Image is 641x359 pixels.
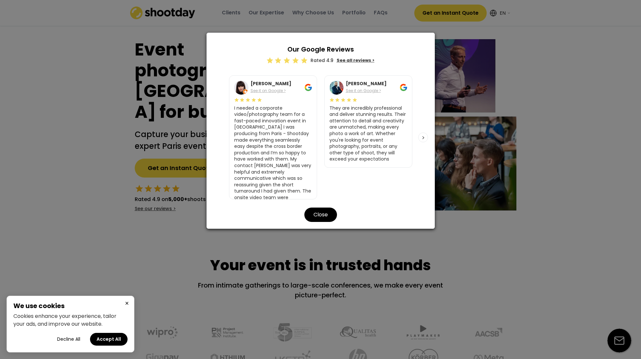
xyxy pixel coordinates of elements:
div: They are incredibly professional and deliver stunning results. Their attention to detail and crea... [329,105,407,163]
div: See all reviews > [337,57,374,63]
img: Adam-Pic.png [329,81,343,95]
div: I needed a corporate video/photography team for a fast-paced innovation event in [GEOGRAPHIC_DATA... [234,105,312,278]
img: Image%20180%402x.png [305,84,312,91]
div: See it on Google > [346,88,381,93]
h2: We use cookies [13,303,128,309]
button: Decline all cookies [51,333,87,346]
div: [PERSON_NAME] [346,81,387,86]
div: See it on Google > [251,88,286,93]
p: Cookies enhance your experience, tailor your ads, and improve our website. [13,312,128,328]
button: Close [304,208,337,222]
button: > [418,133,428,142]
img: Image%20180%402x.png [400,84,407,91]
img: Group%203746.svg [329,98,357,102]
button: Close cookie banner [123,299,131,307]
div: Our Google Reviews [287,46,354,53]
img: Group%203746.svg [234,98,262,102]
img: Group%203746.svg [267,57,307,63]
button: Accept all cookies [90,333,128,346]
img: image.png [234,81,248,95]
div: Rated 4.9 [311,57,333,64]
div: [PERSON_NAME] [251,81,291,86]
